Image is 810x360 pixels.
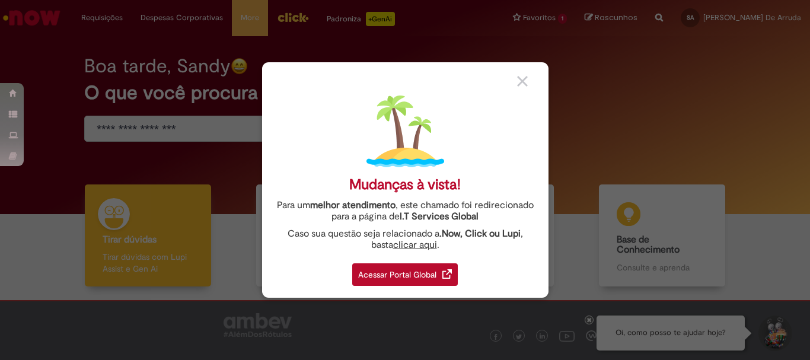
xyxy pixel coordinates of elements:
[271,200,540,222] div: Para um , este chamado foi redirecionado para a página de
[442,269,452,279] img: redirect_link.png
[439,228,521,240] strong: .Now, Click ou Lupi
[517,76,528,87] img: close_button_grey.png
[352,257,458,286] a: Acessar Portal Global
[400,204,479,222] a: I.T Services Global
[393,232,437,251] a: clicar aqui
[271,228,540,251] div: Caso sua questão seja relacionado a , basta .
[349,176,461,193] div: Mudanças à vista!
[366,93,444,170] img: island.png
[352,263,458,286] div: Acessar Portal Global
[310,199,396,211] strong: melhor atendimento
